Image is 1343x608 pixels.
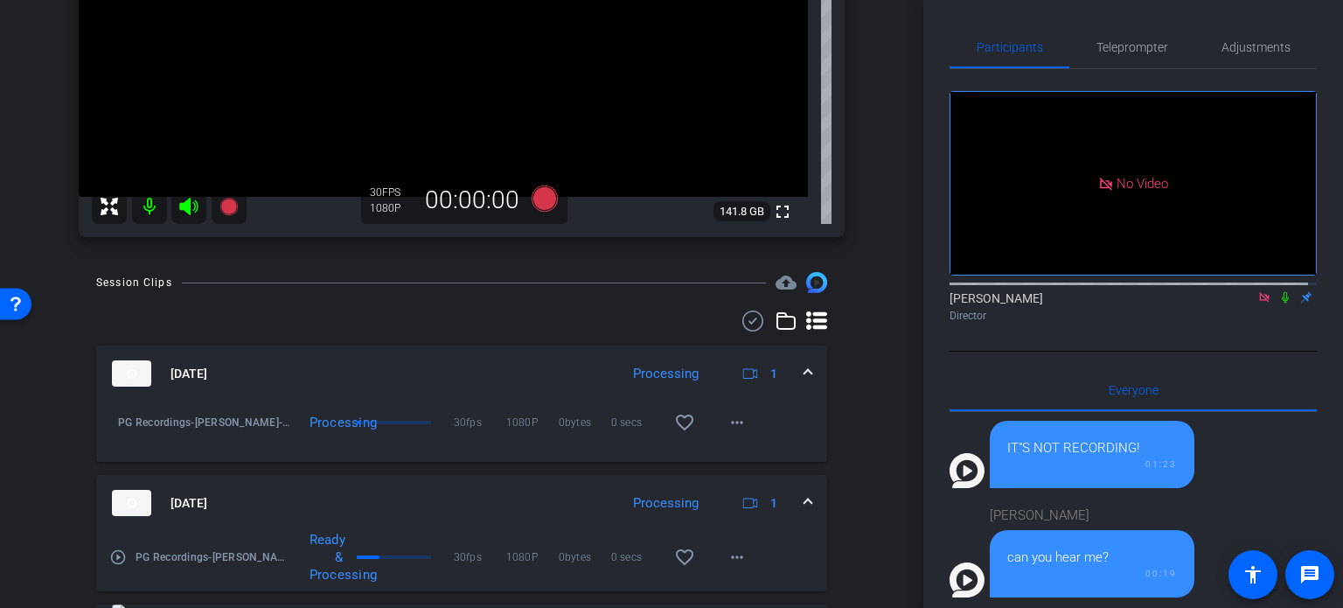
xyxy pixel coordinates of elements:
span: PG Recordings-[PERSON_NAME]-2025-09-05-13-11-47-953-0 [118,414,293,431]
div: [PERSON_NAME] [950,290,1317,324]
span: PG Recordings-[PERSON_NAME]-2025-09-05-13-03-46-266-0 [136,549,293,566]
div: IT"S NOT RECORDING! [1007,438,1177,458]
div: Session Clips [96,274,172,291]
span: 0bytes [559,414,611,431]
div: Processing [301,414,351,431]
span: Everyone [1109,384,1159,396]
span: Participants [977,41,1043,53]
span: 1080P [506,549,559,566]
mat-expansion-panel-header: thumb-nail[DATE]Processing1 [96,346,827,402]
span: No Video [1117,175,1168,191]
span: 0bytes [559,549,611,566]
span: [DATE] [170,494,207,513]
span: 1 [770,365,777,383]
img: Session clips [806,272,827,293]
span: Adjustments [1221,41,1291,53]
div: Director [950,308,1317,324]
mat-icon: accessibility [1242,564,1263,585]
mat-icon: play_circle_outline [109,549,127,566]
div: 00:19 [1007,567,1177,580]
img: Profile [950,453,985,488]
span: 30fps [454,414,506,431]
div: [PERSON_NAME] [990,506,1194,526]
div: thumb-nail[DATE]Processing1 [96,531,827,591]
div: 01:23 [1007,458,1177,471]
div: 00:00:00 [414,185,531,215]
span: [DATE] [170,365,207,383]
span: 1 [770,494,777,513]
div: Processing [624,364,707,384]
img: thumb-nail [112,360,151,387]
img: thumb-nail [112,490,151,516]
div: thumb-nail[DATE]Processing1 [96,402,827,462]
span: 0 secs [611,414,664,431]
mat-expansion-panel-header: thumb-nail[DATE]Processing1 [96,475,827,531]
span: 141.8 GB [713,201,770,222]
span: Teleprompter [1096,41,1168,53]
span: Destinations for your clips [776,272,797,293]
span: 0 secs [611,549,664,566]
span: 1080P [506,414,559,431]
mat-icon: favorite_border [674,412,695,433]
mat-icon: cloud_upload [776,272,797,293]
mat-icon: more_horiz [727,547,748,568]
div: Ready & Processing [301,531,351,584]
div: Processing [624,493,707,514]
mat-icon: more_horiz [727,412,748,433]
div: 30 [370,185,414,199]
mat-icon: message [1299,564,1320,585]
mat-icon: fullscreen [772,201,793,222]
span: FPS [382,186,400,199]
div: can you hear me? [1007,548,1177,568]
mat-icon: favorite_border [674,547,695,568]
span: 30fps [454,549,506,566]
img: Profile [950,563,985,598]
div: 1080P [370,201,414,215]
